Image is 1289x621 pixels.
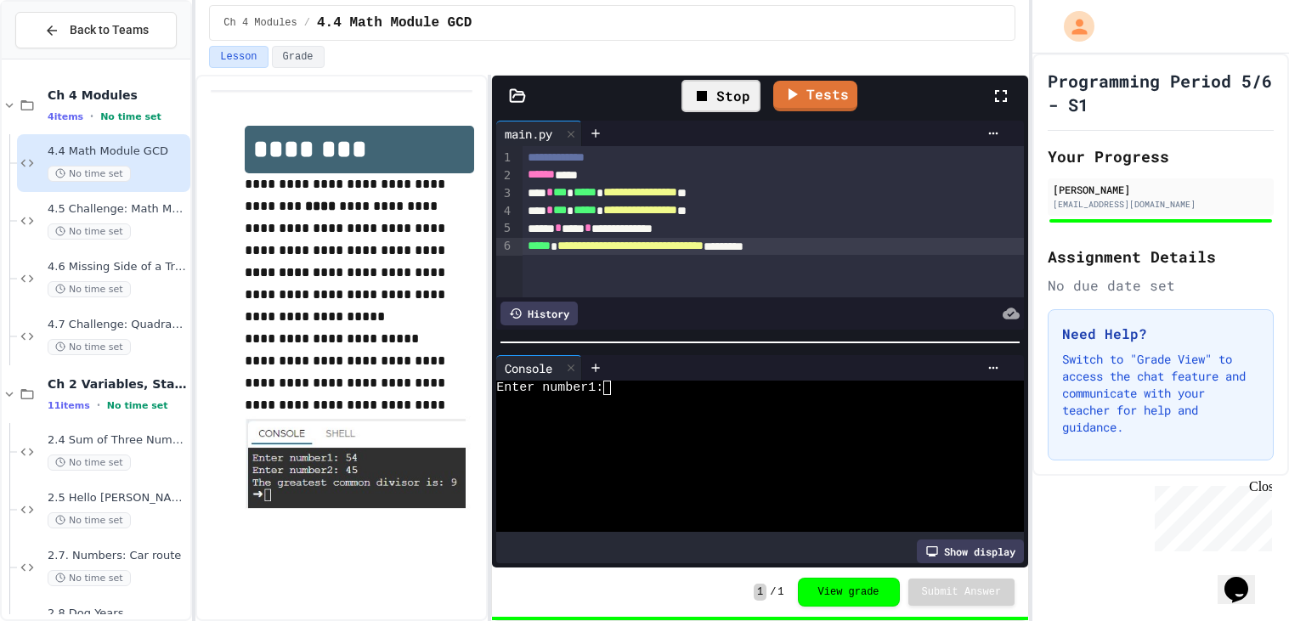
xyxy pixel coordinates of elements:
span: 1 [777,585,783,599]
span: 4.7 Challenge: Quadratic Formula [48,318,187,332]
h2: Assignment Details [1048,245,1274,268]
h1: Programming Period 5/6 - S1 [1048,69,1274,116]
span: Back to Teams [70,21,149,39]
button: Back to Teams [15,12,177,48]
div: [EMAIL_ADDRESS][DOMAIN_NAME] [1053,198,1269,211]
span: 4.4 Math Module GCD [48,144,187,159]
div: 3 [496,185,513,203]
span: 1 [754,584,766,601]
span: • [97,398,100,412]
span: No time set [100,111,161,122]
span: No time set [48,339,131,355]
div: Show display [917,539,1024,563]
span: 2.8 Dog Years [48,607,187,621]
span: 4.5 Challenge: Math Module exp() [48,202,187,217]
span: • [90,110,93,123]
div: Stop [681,80,760,112]
div: 4 [496,203,513,221]
div: Console [496,359,561,377]
button: Submit Answer [908,579,1015,606]
span: 11 items [48,400,90,411]
span: 4.6 Missing Side of a Triangle [48,260,187,274]
a: Tests [773,81,857,111]
span: 2.4 Sum of Three Numbers [48,433,187,448]
div: History [500,302,578,325]
span: No time set [48,512,131,528]
h3: Need Help? [1062,324,1259,344]
div: 2 [496,167,513,185]
div: Console [496,355,582,381]
div: [PERSON_NAME] [1053,182,1269,197]
h2: Your Progress [1048,144,1274,168]
span: Ch 4 Modules [223,16,297,30]
div: My Account [1046,7,1099,46]
span: No time set [48,166,131,182]
div: main.py [496,125,561,143]
div: Chat with us now!Close [7,7,117,108]
button: Grade [272,46,325,68]
div: 6 [496,238,513,256]
div: main.py [496,121,582,146]
span: No time set [48,223,131,240]
span: 4.4 Math Module GCD [317,13,472,33]
div: 5 [496,220,513,238]
button: Lesson [209,46,268,68]
span: Ch 4 Modules [48,88,187,103]
span: Submit Answer [922,585,1002,599]
div: No due date set [1048,275,1274,296]
span: Ch 2 Variables, Statements & Expressions [48,376,187,392]
span: No time set [48,570,131,586]
span: 2.7. Numbers: Car route [48,549,187,563]
span: Enter number1: [496,381,603,396]
span: No time set [107,400,168,411]
div: 1 [496,150,513,167]
span: No time set [48,281,131,297]
span: 2.5 Hello [PERSON_NAME] [48,491,187,505]
span: 4 items [48,111,83,122]
iframe: chat widget [1148,479,1272,551]
span: / [770,585,776,599]
iframe: chat widget [1218,553,1272,604]
button: View grade [798,578,900,607]
p: Switch to "Grade View" to access the chat feature and communicate with your teacher for help and ... [1062,351,1259,436]
span: / [304,16,310,30]
span: No time set [48,454,131,471]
